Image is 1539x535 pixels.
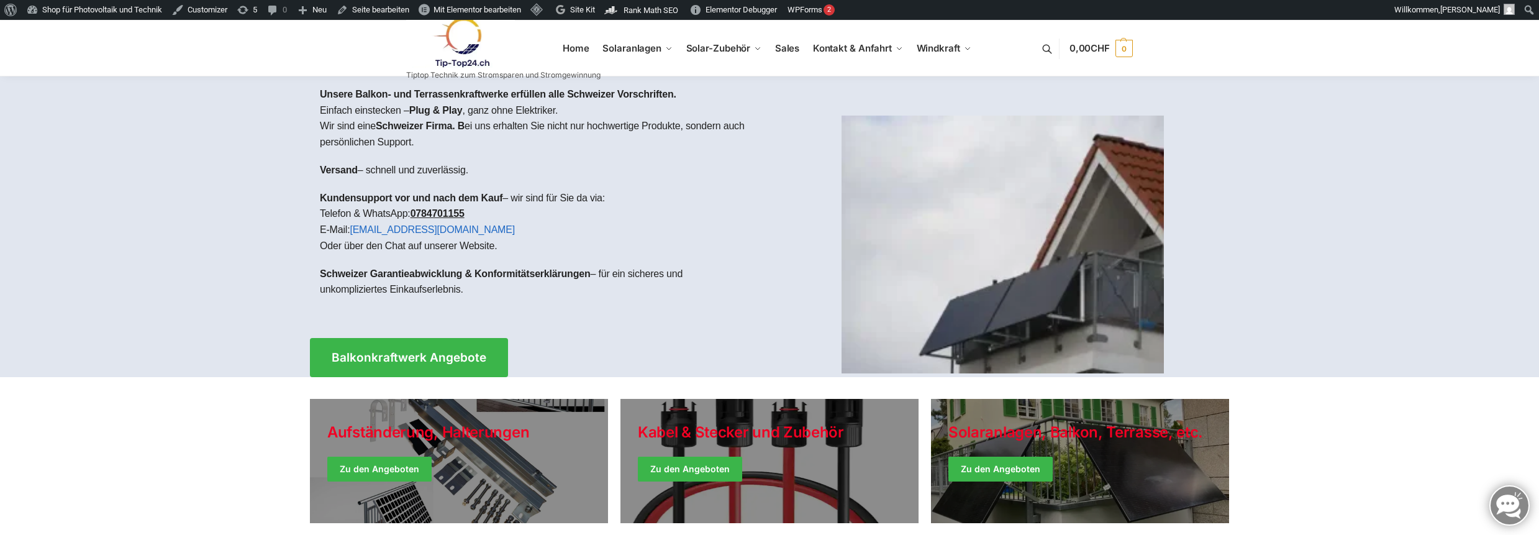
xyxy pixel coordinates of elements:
span: 0 [1115,40,1133,57]
p: Tiptop Technik zum Stromsparen und Stromgewinnung [406,71,601,79]
strong: Kundensupport vor und nach dem Kauf [320,193,502,203]
img: Home 1 [842,116,1164,373]
div: 2 [824,4,835,16]
a: Balkonkraftwerk Angebote [310,338,508,377]
span: 0,00 [1069,42,1110,54]
span: CHF [1091,42,1110,54]
a: Holiday Style [620,399,919,523]
a: Winter Jackets [931,399,1229,523]
a: 0,00CHF 0 [1069,30,1133,67]
strong: Versand [320,165,358,175]
span: Solar-Zubehör [686,42,751,54]
span: Kontakt & Anfahrt [813,42,892,54]
p: Wir sind eine ei uns erhalten Sie nicht nur hochwertige Produkte, sondern auch persönlichen Support. [320,118,760,150]
span: [PERSON_NAME] [1440,5,1500,14]
div: Einfach einstecken – , ganz ohne Elektriker. [310,76,769,319]
a: Windkraft [911,21,976,76]
nav: Cart contents [1069,20,1133,78]
span: Windkraft [917,42,960,54]
tcxspan: Call 0784701155 via 3CX [411,208,465,219]
span: Solaranlagen [602,42,661,54]
strong: Unsere Balkon- und Terrassenkraftwerke erfüllen alle Schweizer Vorschriften. [320,89,676,99]
img: Solaranlagen, Speicheranlagen und Energiesparprodukte [406,17,515,68]
strong: Plug & Play [409,105,463,116]
a: Holiday Style [310,399,608,523]
span: Site Kit [570,5,595,14]
p: – schnell und zuverlässig. [320,162,760,178]
p: – für ein sicheres und unkompliziertes Einkaufserlebnis. [320,266,760,298]
a: Solaranlagen [597,21,678,76]
a: Kontakt & Anfahrt [807,21,908,76]
p: – wir sind für Sie da via: Telefon & WhatsApp: E-Mail: Oder über den Chat auf unserer Website. [320,190,760,254]
a: Sales [769,21,804,76]
strong: Schweizer Garantieabwicklung & Konformitätserklärungen [320,268,591,279]
span: Sales [775,42,800,54]
span: Balkonkraftwerk Angebote [332,352,486,364]
span: Rank Math SEO [624,6,678,15]
a: [EMAIL_ADDRESS][DOMAIN_NAME] [350,224,515,235]
img: Benutzerbild von Rupert Spoddig [1504,4,1515,15]
a: Solar-Zubehör [681,21,766,76]
strong: Schweizer Firma. B [376,121,465,131]
span: Mit Elementor bearbeiten [434,5,521,14]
